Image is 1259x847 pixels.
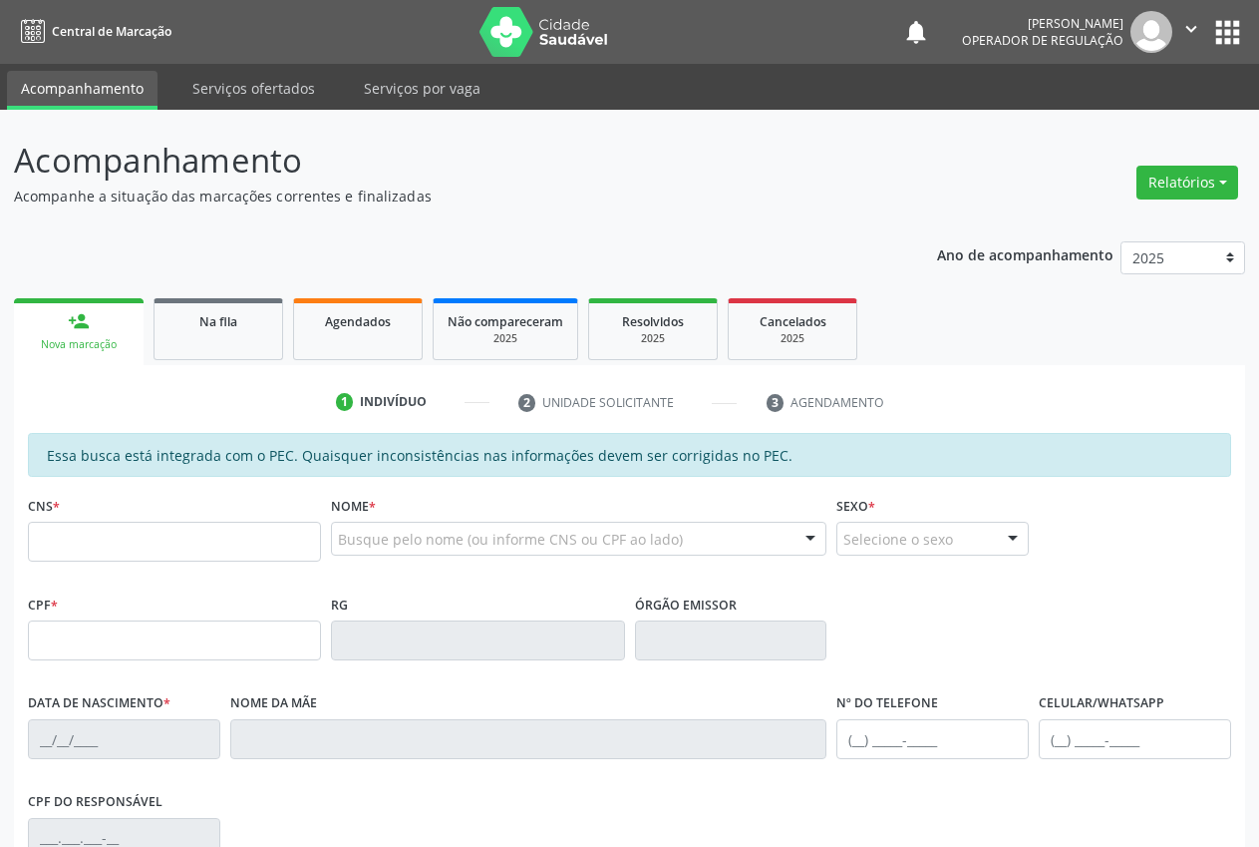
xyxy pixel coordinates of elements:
div: [PERSON_NAME] [962,15,1123,32]
label: RG [331,590,348,621]
label: CNS [28,491,60,522]
span: Na fila [199,313,237,330]
button: notifications [902,18,930,46]
div: Nova marcação [28,337,130,352]
a: Serviços ofertados [178,71,329,106]
span: Cancelados [760,313,826,330]
a: Acompanhamento [7,71,157,110]
label: Nº do Telefone [836,688,938,719]
label: CPF do responsável [28,787,162,818]
a: Central de Marcação [14,15,171,48]
span: Não compareceram [448,313,563,330]
p: Acompanhamento [14,136,876,186]
div: 2025 [448,331,563,346]
p: Ano de acompanhamento [937,241,1113,266]
label: Nome [331,491,376,522]
div: 2025 [743,331,842,346]
div: person_add [68,310,90,332]
label: Sexo [836,491,875,522]
label: Nome da mãe [230,688,317,719]
label: Data de nascimento [28,688,170,719]
label: Órgão emissor [635,590,737,621]
button:  [1172,11,1210,53]
span: Resolvidos [622,313,684,330]
label: Celular/WhatsApp [1039,688,1164,719]
div: Indivíduo [360,393,427,411]
img: img [1130,11,1172,53]
p: Acompanhe a situação das marcações correntes e finalizadas [14,186,876,207]
input: __/__/____ [28,719,220,759]
span: Busque pelo nome (ou informe CNS ou CPF ao lado) [338,529,683,550]
label: CPF [28,590,58,621]
div: Essa busca está integrada com o PEC. Quaisquer inconsistências nas informações devem ser corrigid... [28,433,1231,477]
a: Serviços por vaga [350,71,494,106]
i:  [1180,18,1202,40]
input: (__) _____-_____ [836,719,1029,759]
span: Agendados [325,313,391,330]
div: 1 [336,393,354,411]
input: (__) _____-_____ [1039,719,1231,759]
button: Relatórios [1136,166,1238,200]
span: Selecione o sexo [843,529,953,550]
button: apps [1210,15,1245,50]
div: 2025 [603,331,703,346]
span: Operador de regulação [962,32,1123,49]
span: Central de Marcação [52,23,171,40]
